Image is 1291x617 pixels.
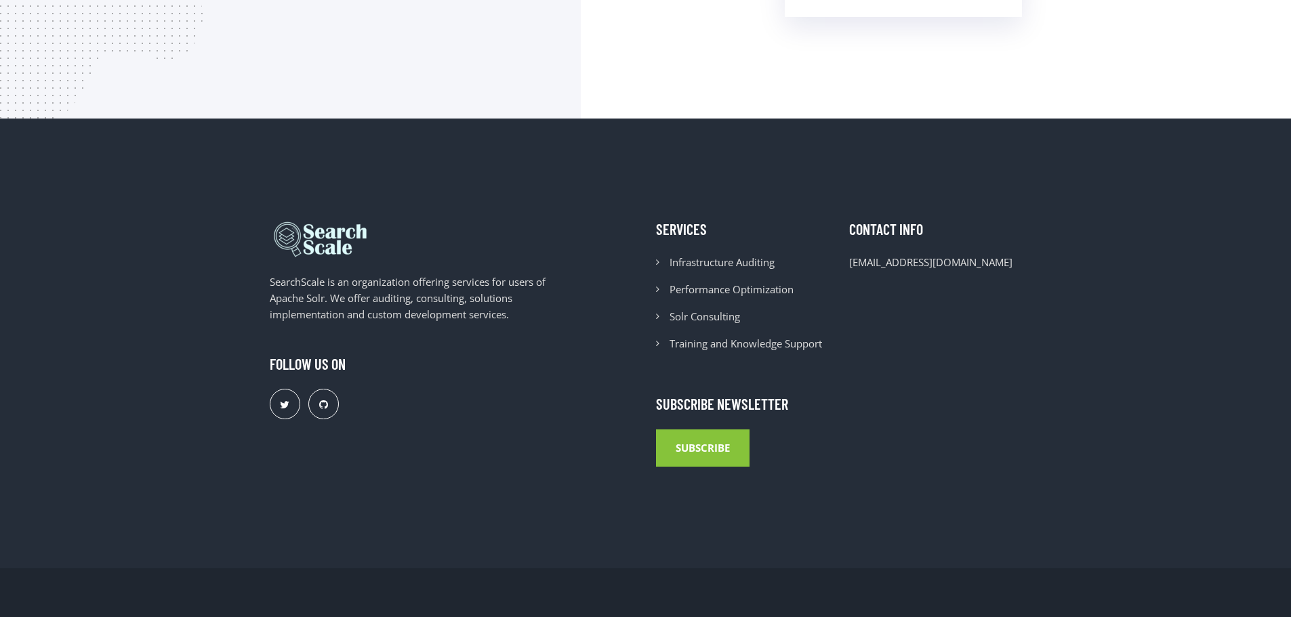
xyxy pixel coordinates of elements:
p: SearchScale is an organization offering services for users of Apache Solr. We offer auditing, con... [270,274,571,322]
li: Training and Knowledge Support [656,335,829,352]
img: SearchScale [270,220,371,257]
h4: Contact Info [849,220,1022,238]
li: [EMAIL_ADDRESS][DOMAIN_NAME] [849,254,1022,270]
li: Solr Consulting [656,308,829,324]
h4: FOLLOW US ON [270,355,571,373]
h4: Services [656,220,829,238]
button: Subscribe [656,429,750,467]
h4: Subscribe Newsletter [656,395,1022,412]
li: Performance Optimization [656,281,829,297]
li: Infrastructure Auditing [656,254,829,270]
